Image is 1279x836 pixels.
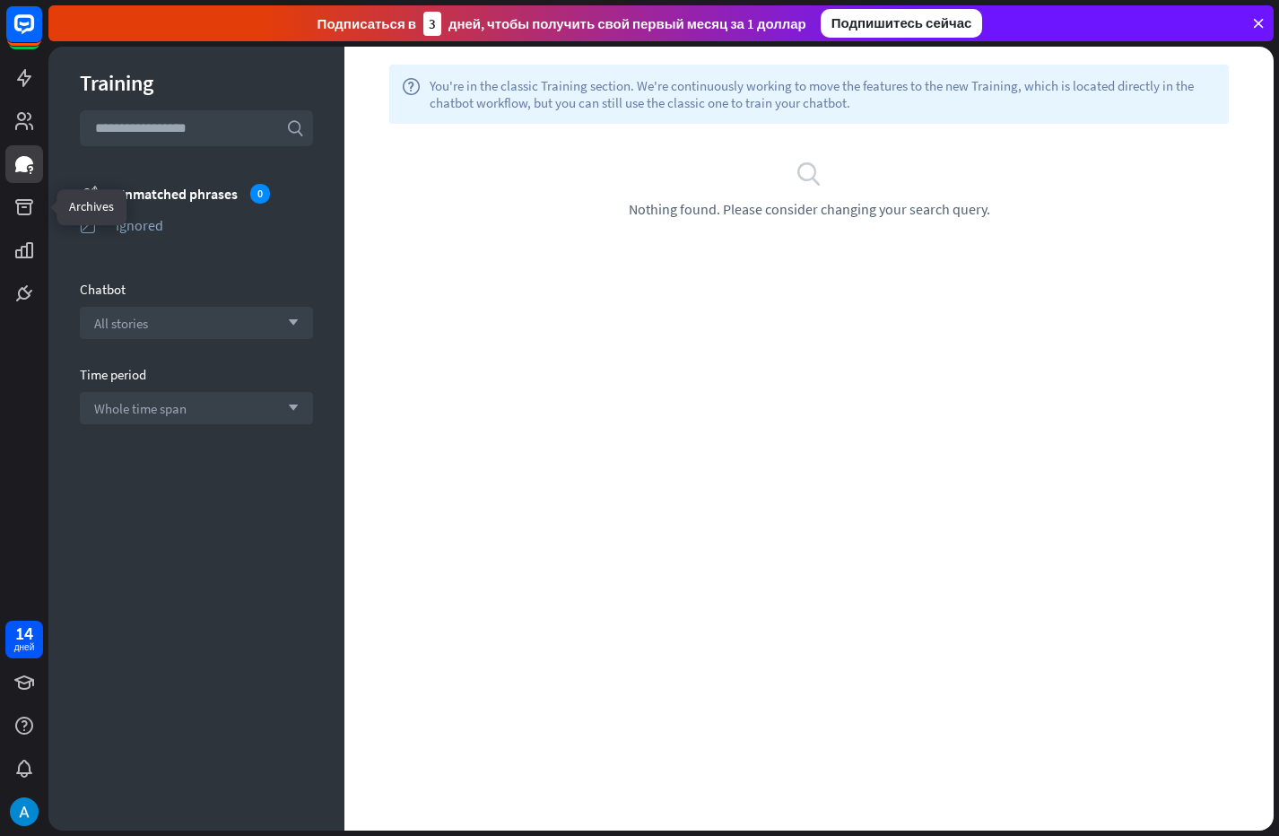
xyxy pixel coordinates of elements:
[430,77,1216,111] span: You're in the classic Training section. We're continuously working to move the features to the ne...
[448,15,806,32] font: дней, чтобы получить свой первый месяц за 1 доллар
[250,184,270,204] div: 0
[831,14,972,31] font: Подпишитесь сейчас
[15,622,33,644] font: 14
[629,200,990,218] span: Nothing found. Please consider changing your search query.
[402,77,421,111] i: help
[429,15,436,32] font: 3
[286,119,304,137] i: search
[14,7,68,61] button: Открыть виджет чата LiveChat
[80,69,313,97] div: Training
[14,641,35,653] font: дней
[94,315,148,332] span: All stories
[318,15,416,32] font: Подписаться в
[94,400,187,417] span: Whole time span
[80,184,98,203] i: unmatched_phrases
[796,160,822,187] i: search
[80,281,313,298] div: Chatbot
[80,216,98,234] i: ignored
[80,366,313,383] div: Time period
[116,184,313,204] div: Unmatched phrases
[5,621,43,658] a: 14 дней
[279,403,299,414] i: arrow_down
[279,318,299,328] i: arrow_down
[116,216,313,234] div: Ignored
